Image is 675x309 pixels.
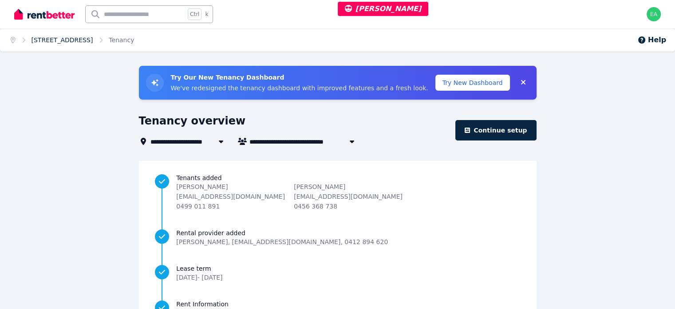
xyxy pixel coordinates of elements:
img: RentBetter [14,8,75,21]
p: We've redesigned the tenancy dashboard with improved features and a fresh look. [171,84,428,92]
a: Rental provider added[PERSON_NAME], [EMAIL_ADDRESS][DOMAIN_NAME], 0412 894 620 [155,229,520,246]
h3: Try Our New Tenancy Dashboard [171,73,428,82]
span: 0499 011 891 [176,203,220,210]
span: [PERSON_NAME] , [EMAIL_ADDRESS][DOMAIN_NAME] , 0412 894 620 [176,237,388,246]
span: k [205,11,208,18]
h1: Tenancy overview [139,114,246,128]
a: [STREET_ADDRESS] [32,36,93,44]
span: Lease term [176,264,222,273]
span: Ctrl [188,8,201,20]
p: [EMAIL_ADDRESS][DOMAIN_NAME] [176,192,285,201]
span: Tenants added [176,173,520,182]
span: [DATE] - [DATE] [176,274,222,281]
span: Tenancy [109,36,134,44]
span: Rent Information [176,300,229,309]
img: earl@rentbetter.com.au [647,7,661,21]
p: [PERSON_NAME] [294,182,403,191]
span: 0456 368 738 [294,203,337,210]
button: Try New Dashboard [435,75,510,91]
span: Rental provider added [176,229,388,237]
button: Help [637,35,666,45]
div: Try New Tenancy Dashboard [139,66,537,100]
button: Collapse banner [517,76,529,90]
a: Tenants added[PERSON_NAME][EMAIL_ADDRESS][DOMAIN_NAME]0499 011 891[PERSON_NAME][EMAIL_ADDRESS][DO... [155,173,520,211]
span: [PERSON_NAME] [345,4,422,13]
p: [EMAIL_ADDRESS][DOMAIN_NAME] [294,192,403,201]
a: Continue setup [455,120,536,140]
a: Lease term[DATE]- [DATE] [155,264,520,282]
p: [PERSON_NAME] [176,182,285,191]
